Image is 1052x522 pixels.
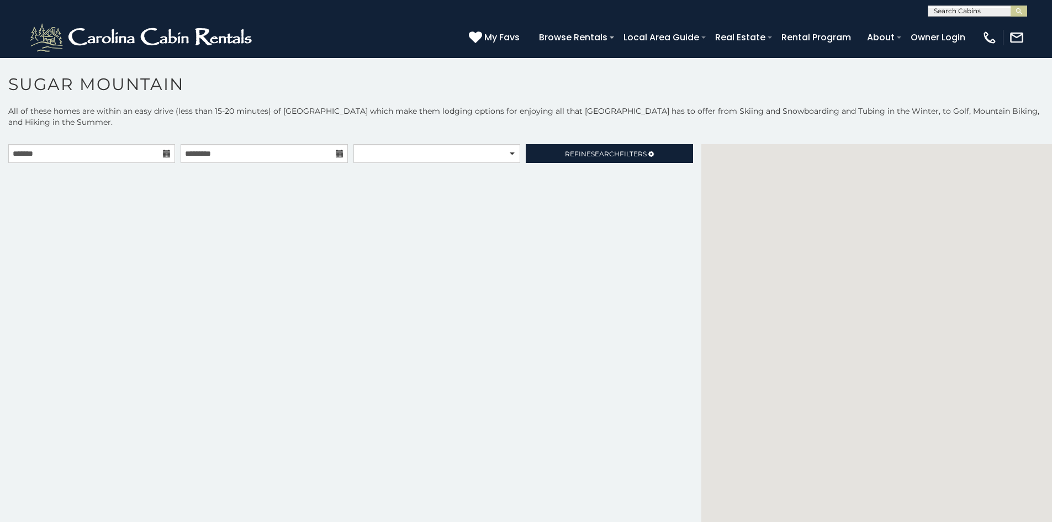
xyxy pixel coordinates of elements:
a: Rental Program [776,28,857,47]
a: About [861,28,900,47]
a: Owner Login [905,28,971,47]
img: White-1-2.png [28,21,257,54]
img: phone-regular-white.png [982,30,997,45]
a: Real Estate [710,28,771,47]
a: Local Area Guide [618,28,705,47]
a: My Favs [469,30,522,45]
span: Refine Filters [565,150,647,158]
span: My Favs [484,30,520,44]
span: Search [591,150,620,158]
a: RefineSearchFilters [526,144,692,163]
a: Browse Rentals [533,28,613,47]
img: mail-regular-white.png [1009,30,1024,45]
